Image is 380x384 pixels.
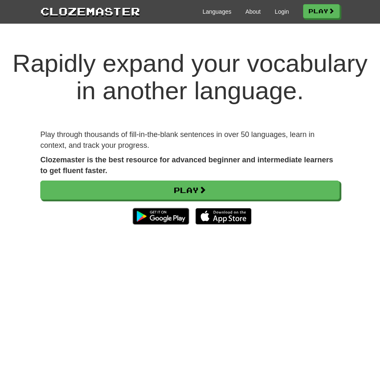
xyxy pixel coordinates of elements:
[303,4,340,18] a: Play
[40,3,140,19] a: Clozemaster
[195,208,252,225] img: Download_on_the_App_Store_Badge_US-UK_135x40-25178aeef6eb6b83b96f5f2d004eda3bffbb37122de64afbaef7...
[40,156,333,175] strong: Clozemaster is the best resource for advanced beginner and intermediate learners to get fluent fa...
[202,7,231,16] a: Languages
[275,7,289,16] a: Login
[128,204,193,229] img: Get it on Google Play
[40,181,340,200] a: Play
[40,130,340,151] p: Play through thousands of fill-in-the-blank sentences in over 50 languages, learn in context, and...
[245,7,261,16] a: About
